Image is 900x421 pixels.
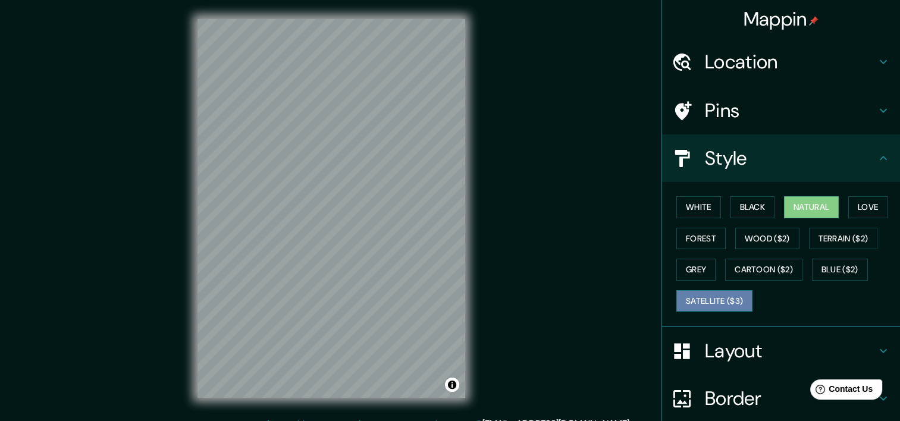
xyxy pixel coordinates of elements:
h4: Border [705,387,876,410]
button: Black [730,196,775,218]
button: Toggle attribution [445,378,459,392]
h4: Layout [705,339,876,363]
button: Cartoon ($2) [725,259,802,281]
button: Terrain ($2) [809,228,878,250]
div: Pins [662,87,900,134]
button: Natural [784,196,839,218]
h4: Mappin [744,7,819,31]
iframe: Help widget launcher [794,375,887,408]
canvas: Map [197,19,465,398]
div: Style [662,134,900,182]
img: pin-icon.png [809,16,819,26]
h4: Style [705,146,876,170]
div: Layout [662,327,900,375]
button: White [676,196,721,218]
button: Forest [676,228,726,250]
button: Satellite ($3) [676,290,752,312]
div: Location [662,38,900,86]
button: Love [848,196,888,218]
button: Wood ($2) [735,228,799,250]
h4: Pins [705,99,876,122]
button: Grey [676,259,716,281]
button: Blue ($2) [812,259,868,281]
h4: Location [705,50,876,74]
